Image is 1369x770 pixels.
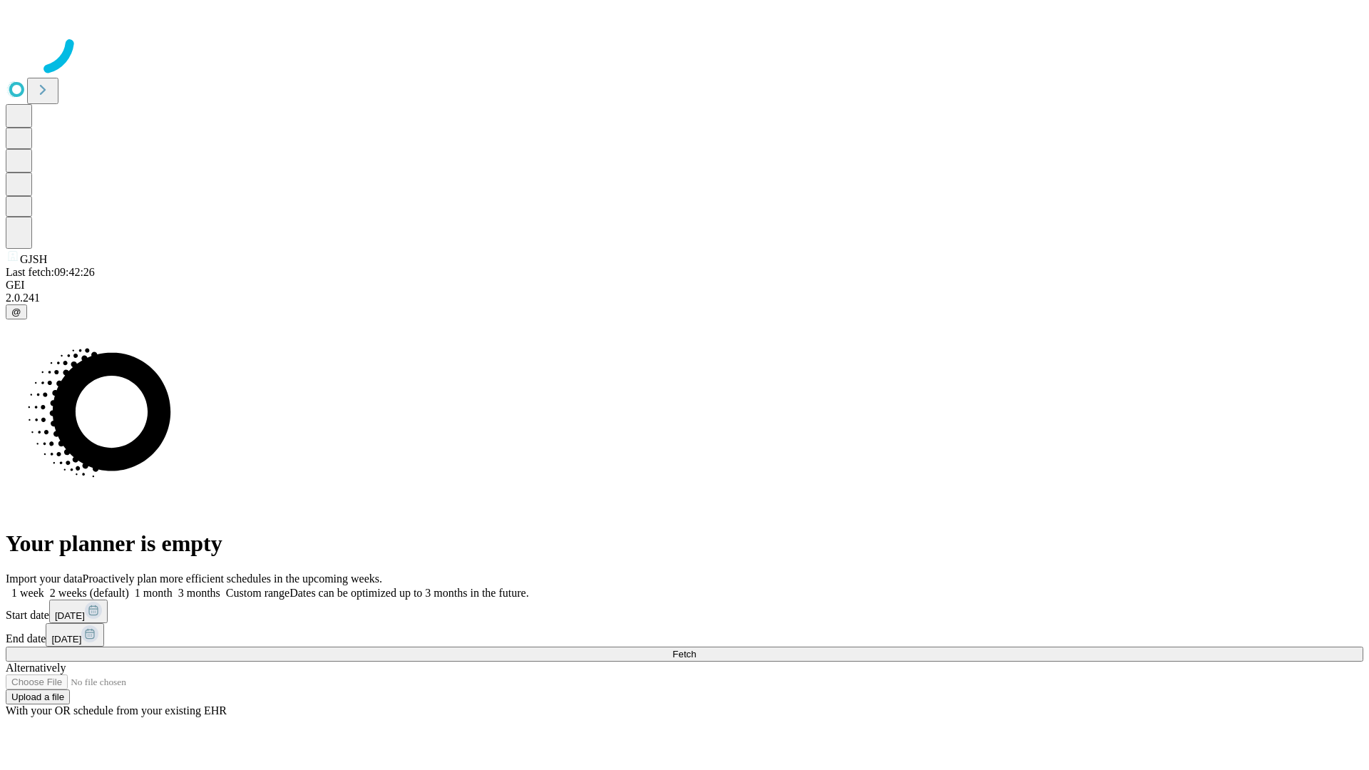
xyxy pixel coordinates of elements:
[6,704,227,717] span: With your OR schedule from your existing EHR
[6,304,27,319] button: @
[6,573,83,585] span: Import your data
[55,610,85,621] span: [DATE]
[289,587,528,599] span: Dates can be optimized up to 3 months in the future.
[11,307,21,317] span: @
[50,587,129,599] span: 2 weeks (default)
[11,587,44,599] span: 1 week
[20,253,47,265] span: GJSH
[6,689,70,704] button: Upload a file
[672,649,696,659] span: Fetch
[226,587,289,599] span: Custom range
[83,573,382,585] span: Proactively plan more efficient schedules in the upcoming weeks.
[6,662,66,674] span: Alternatively
[6,266,95,278] span: Last fetch: 09:42:26
[6,623,1363,647] div: End date
[6,279,1363,292] div: GEI
[6,530,1363,557] h1: Your planner is empty
[51,634,81,645] span: [DATE]
[6,600,1363,623] div: Start date
[49,600,108,623] button: [DATE]
[6,647,1363,662] button: Fetch
[46,623,104,647] button: [DATE]
[135,587,173,599] span: 1 month
[178,587,220,599] span: 3 months
[6,292,1363,304] div: 2.0.241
